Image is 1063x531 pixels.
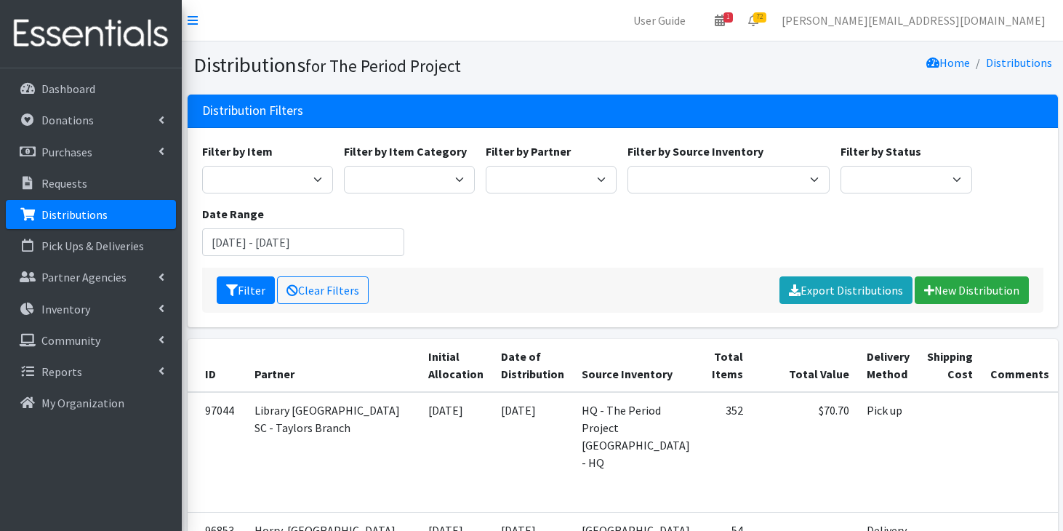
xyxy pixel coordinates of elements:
a: My Organization [6,388,176,418]
td: Library [GEOGRAPHIC_DATA] SC - Taylors Branch [246,392,420,513]
span: 1 [723,12,733,23]
th: Date of Distribution [492,339,573,392]
th: Source Inventory [573,339,699,392]
a: 1 [703,6,737,35]
a: Distributions [6,200,176,229]
th: Total Items [699,339,752,392]
a: Partner Agencies [6,263,176,292]
a: Inventory [6,295,176,324]
label: Filter by Source Inventory [627,143,763,160]
a: Export Distributions [779,276,912,304]
a: User Guide [622,6,697,35]
a: Reports [6,357,176,386]
p: Dashboard [41,81,95,96]
a: Donations [6,105,176,135]
label: Filter by Item [202,143,273,160]
th: Partner [246,339,420,392]
th: Initial Allocation [420,339,492,392]
a: New Distribution [915,276,1029,304]
th: Shipping Cost [918,339,982,392]
a: Pick Ups & Deliveries [6,231,176,260]
a: Purchases [6,137,176,167]
p: Pick Ups & Deliveries [41,239,144,253]
p: Distributions [41,207,108,222]
td: [DATE] [420,392,492,513]
th: ID [188,339,246,392]
img: HumanEssentials [6,9,176,58]
th: Delivery Method [858,339,918,392]
p: Community [41,333,100,348]
td: [DATE] [492,392,573,513]
td: Pick up [858,392,918,513]
th: Total Value [752,339,858,392]
p: Donations [41,113,94,127]
small: for The Period Project [305,55,461,76]
td: 352 [699,392,752,513]
p: My Organization [41,396,124,410]
a: Home [926,55,970,70]
label: Filter by Status [841,143,921,160]
label: Date Range [202,205,264,223]
a: Distributions [986,55,1052,70]
p: Partner Agencies [41,270,127,284]
p: Purchases [41,145,92,159]
h1: Distributions [193,52,617,78]
h3: Distribution Filters [202,103,303,119]
td: 97044 [188,392,246,513]
a: 72 [737,6,770,35]
p: Requests [41,176,87,191]
label: Filter by Partner [486,143,571,160]
p: Inventory [41,302,90,316]
td: $70.70 [752,392,858,513]
span: 72 [753,12,766,23]
a: [PERSON_NAME][EMAIL_ADDRESS][DOMAIN_NAME] [770,6,1057,35]
td: HQ - The Period Project [GEOGRAPHIC_DATA] - HQ [573,392,699,513]
a: Requests [6,169,176,198]
p: Reports [41,364,82,379]
a: Clear Filters [277,276,369,304]
label: Filter by Item Category [344,143,467,160]
a: Dashboard [6,74,176,103]
input: January 1, 2011 - December 31, 2011 [202,228,404,256]
a: Community [6,326,176,355]
button: Filter [217,276,275,304]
